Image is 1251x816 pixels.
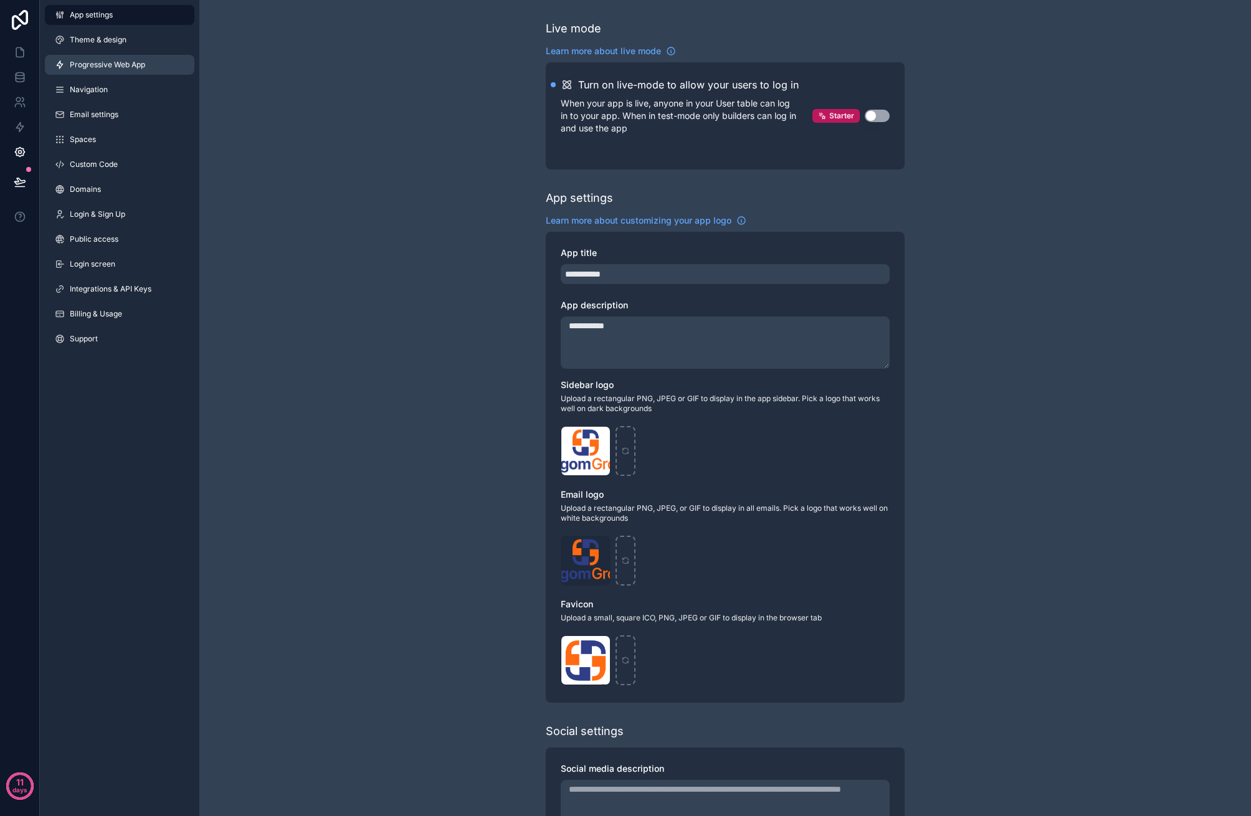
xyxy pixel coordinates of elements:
a: Navigation [45,80,194,100]
span: Billing & Usage [70,309,122,319]
span: Email logo [561,489,604,500]
p: 11 [16,776,24,789]
a: Login & Sign Up [45,204,194,224]
a: Public access [45,229,194,249]
div: App settings [546,189,613,207]
span: Domains [70,184,101,194]
span: Upload a small, square ICO, PNG, JPEG or GIF to display in the browser tab [561,613,890,623]
h2: Turn on live-mode to allow your users to log in [578,77,799,92]
p: When your app is live, anyone in your User table can log in to your app. When in test-mode only b... [561,97,812,135]
span: Support [70,334,98,344]
div: Social settings [546,723,624,740]
span: Theme & design [70,35,126,45]
span: Starter [829,111,854,121]
span: Progressive Web App [70,60,145,70]
span: Sidebar logo [561,379,614,390]
a: Progressive Web App [45,55,194,75]
a: Login screen [45,254,194,274]
span: Login screen [70,259,115,269]
span: Custom Code [70,159,118,169]
a: Learn more about customizing your app logo [546,214,746,227]
p: days [12,781,27,799]
span: Spaces [70,135,96,145]
a: Email settings [45,105,194,125]
span: Upload a rectangular PNG, JPEG, or GIF to display in all emails. Pick a logo that works well on w... [561,503,890,523]
a: Learn more about live mode [546,45,676,57]
a: Domains [45,179,194,199]
a: Billing & Usage [45,304,194,324]
span: Email settings [70,110,118,120]
a: App settings [45,5,194,25]
a: Custom Code [45,154,194,174]
a: Integrations & API Keys [45,279,194,299]
span: Public access [70,234,118,244]
a: Theme & design [45,30,194,50]
span: Upload a rectangular PNG, JPEG or GIF to display in the app sidebar. Pick a logo that works well ... [561,394,890,414]
a: Support [45,329,194,349]
span: Learn more about customizing your app logo [546,214,731,227]
span: Integrations & API Keys [70,284,151,294]
div: Live mode [546,20,601,37]
span: Social media description [561,763,664,774]
a: Spaces [45,130,194,149]
span: Navigation [70,85,108,95]
span: App settings [70,10,113,20]
span: Login & Sign Up [70,209,125,219]
span: App description [561,300,628,310]
span: App title [561,247,597,258]
span: Favicon [561,599,593,609]
span: Learn more about live mode [546,45,661,57]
